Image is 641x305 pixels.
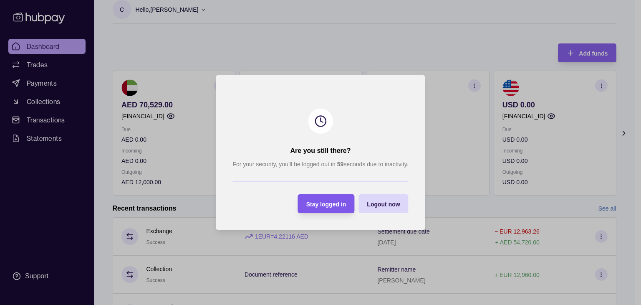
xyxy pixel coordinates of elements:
[367,201,400,208] span: Logout now
[337,161,344,168] strong: 59
[290,146,351,155] h2: Are you still there?
[298,194,355,213] button: Stay logged in
[358,194,408,213] button: Logout now
[232,160,408,169] p: For your security, you’ll be logged out in seconds due to inactivity.
[306,201,346,208] span: Stay logged in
